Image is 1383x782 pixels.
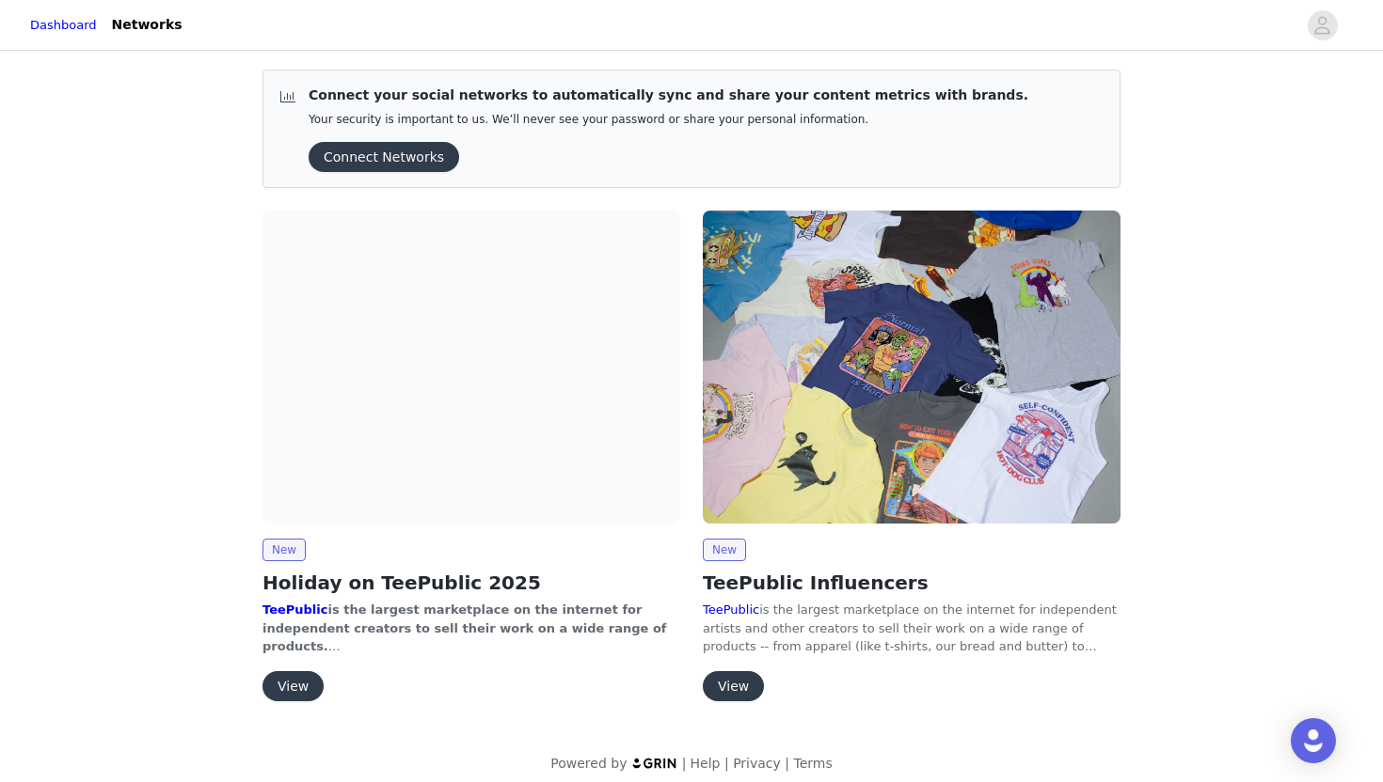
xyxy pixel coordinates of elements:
a: Help [691,756,721,771]
a: Privacy [733,756,781,771]
a: TeePublic [262,602,327,617]
span: New [703,539,746,561]
img: TeePublic [703,211,1121,524]
img: logo [631,757,678,769]
span: | [724,756,729,771]
button: View [703,671,764,701]
p: Your security is important to us. We’ll never see your password or share your personal information. [309,113,1028,127]
strong: is the largest marketplace on the internet for independent creators to sell their work on a wide ... [262,602,667,653]
img: TeePublic [262,211,680,524]
a: View [262,680,324,694]
span: | [785,756,789,771]
a: Dashboard [30,16,97,35]
p: is the largest marketplace on the internet for independent artists and other creators to sell the... [703,601,1121,656]
h2: Holiday on TeePublic 2025 [262,569,680,597]
button: View [262,671,324,701]
a: Networks [101,4,194,46]
h2: TeePublic Influencers [703,569,1121,597]
button: Connect Networks [309,142,459,172]
span: Powered by [550,756,627,771]
span: New [262,539,306,561]
div: avatar [1313,10,1331,40]
span: | [682,756,687,771]
p: Connect your social networks to automatically sync and share your content metrics with brands. [309,86,1028,105]
a: Terms [793,756,832,771]
div: Open Intercom Messenger [1291,718,1336,763]
a: View [703,680,764,694]
a: TeePublic [703,602,759,617]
